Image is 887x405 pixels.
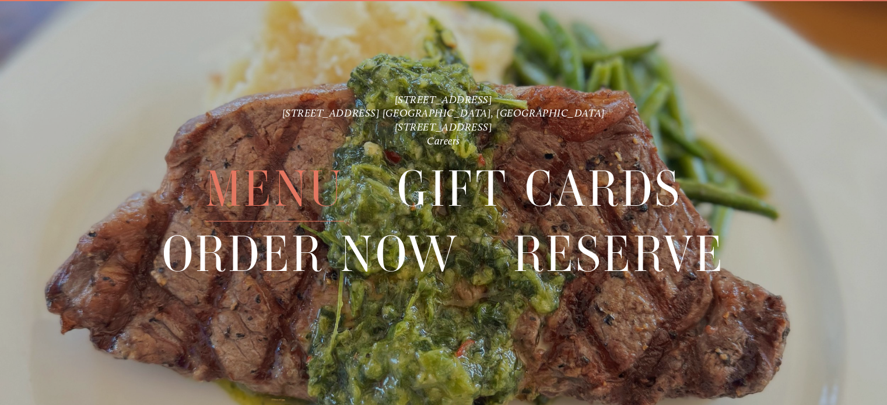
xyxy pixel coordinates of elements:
[162,222,460,287] span: Order Now
[427,135,460,147] a: Careers
[513,222,725,286] a: Reserve
[397,157,682,221] span: Gift Cards
[282,107,605,119] a: [STREET_ADDRESS] [GEOGRAPHIC_DATA], [GEOGRAPHIC_DATA]
[395,121,493,133] a: [STREET_ADDRESS]
[513,222,725,287] span: Reserve
[395,93,493,105] a: [STREET_ADDRESS]
[397,157,682,221] a: Gift Cards
[162,222,460,286] a: Order Now
[205,157,344,221] span: Menu
[205,157,344,221] a: Menu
